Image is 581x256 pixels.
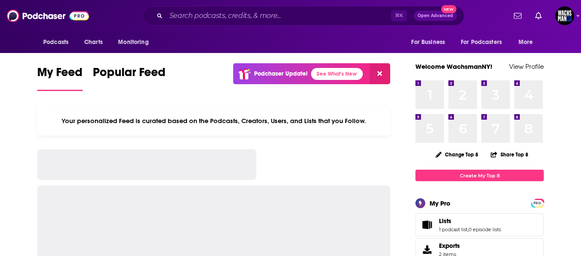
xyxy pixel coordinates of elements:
[7,8,89,24] img: Podchaser - Follow, Share and Rate Podcasts
[142,6,464,26] div: Search podcasts, credits, & more...
[509,62,544,71] a: View Profile
[79,34,108,50] a: Charts
[555,6,574,25] span: Logged in as WachsmanNY
[441,5,456,13] span: New
[555,6,574,25] img: User Profile
[37,106,390,135] div: Your personalized Feed is curated based on the Podcasts, Creators, Users, and Lists that you Follow.
[93,65,166,91] a: Popular Feed
[84,36,103,48] span: Charts
[37,65,83,91] a: My Feed
[439,242,460,250] span: Exports
[118,36,148,48] span: Monitoring
[415,170,544,181] a: Create My Top 8
[405,34,456,50] button: open menu
[37,65,83,85] span: My Feed
[510,9,525,23] a: Show notifications dropdown
[490,146,529,163] button: Share Top 8
[418,244,436,256] span: Exports
[415,62,492,71] a: Welcome WachsmanNY!
[430,199,451,207] div: My Pro
[411,36,445,48] span: For Business
[513,34,544,50] button: open menu
[430,149,483,160] button: Change Top 8
[461,36,502,48] span: For Podcasters
[37,34,80,50] button: open menu
[468,227,501,232] a: 0 episode lists
[311,68,363,80] a: See What's New
[532,200,542,206] a: PRO
[254,70,308,77] p: Podchaser Update!
[519,36,533,48] span: More
[439,217,501,225] a: Lists
[468,227,468,232] span: ,
[439,227,468,232] a: 1 podcast list
[415,213,544,236] span: Lists
[532,9,545,23] a: Show notifications dropdown
[555,6,574,25] button: Show profile menu
[418,219,436,231] a: Lists
[93,65,166,85] span: Popular Feed
[43,36,68,48] span: Podcasts
[166,9,391,23] input: Search podcasts, credits, & more...
[418,14,453,18] span: Open Advanced
[391,10,407,21] span: ⌘ K
[112,34,160,50] button: open menu
[439,217,451,225] span: Lists
[455,34,514,50] button: open menu
[414,11,457,21] button: Open AdvancedNew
